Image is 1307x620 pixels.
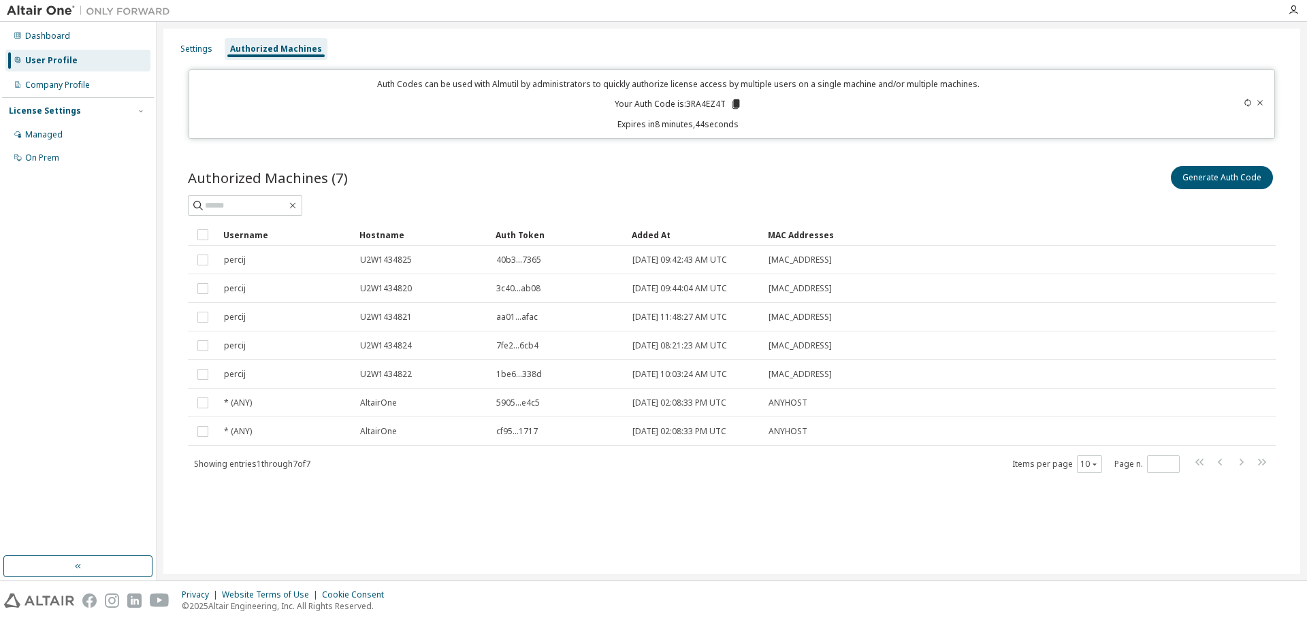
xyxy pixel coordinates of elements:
[224,283,246,294] span: percij
[194,458,310,470] span: Showing entries 1 through 7 of 7
[224,397,252,408] span: * (ANY)
[188,168,348,187] span: Authorized Machines (7)
[127,593,142,608] img: linkedin.svg
[360,369,412,380] span: U2W1434822
[25,129,63,140] div: Managed
[360,312,412,323] span: U2W1434821
[224,312,246,323] span: percij
[360,283,412,294] span: U2W1434820
[322,589,392,600] div: Cookie Consent
[222,589,322,600] div: Website Terms of Use
[224,426,252,437] span: * (ANY)
[768,224,1133,246] div: MAC Addresses
[4,593,74,608] img: altair_logo.svg
[360,340,412,351] span: U2W1434824
[769,340,832,351] span: [MAC_ADDRESS]
[197,118,1160,130] p: Expires in 8 minutes, 44 seconds
[632,397,726,408] span: [DATE] 02:08:33 PM UTC
[769,312,832,323] span: [MAC_ADDRESS]
[632,224,757,246] div: Added At
[496,340,538,351] span: 7fe2...6cb4
[615,98,742,110] p: Your Auth Code is: 3RA4EZ4T
[496,255,541,265] span: 40b3...7365
[360,426,397,437] span: AltairOne
[25,31,70,42] div: Dashboard
[25,80,90,91] div: Company Profile
[769,255,832,265] span: [MAC_ADDRESS]
[9,105,81,116] div: License Settings
[769,426,807,437] span: ANYHOST
[25,55,78,66] div: User Profile
[769,369,832,380] span: [MAC_ADDRESS]
[224,255,246,265] span: percij
[496,224,621,246] div: Auth Token
[82,593,97,608] img: facebook.svg
[224,369,246,380] span: percij
[769,283,832,294] span: [MAC_ADDRESS]
[182,589,222,600] div: Privacy
[230,44,322,54] div: Authorized Machines
[359,224,485,246] div: Hostname
[632,369,727,380] span: [DATE] 10:03:24 AM UTC
[1080,459,1099,470] button: 10
[496,283,540,294] span: 3c40...ab08
[224,340,246,351] span: percij
[1012,455,1102,473] span: Items per page
[223,224,349,246] div: Username
[150,593,170,608] img: youtube.svg
[105,593,119,608] img: instagram.svg
[182,600,392,612] p: © 2025 Altair Engineering, Inc. All Rights Reserved.
[7,4,177,18] img: Altair One
[769,397,807,408] span: ANYHOST
[25,152,59,163] div: On Prem
[496,397,540,408] span: 5905...e4c5
[632,255,727,265] span: [DATE] 09:42:43 AM UTC
[1171,166,1273,189] button: Generate Auth Code
[632,283,727,294] span: [DATE] 09:44:04 AM UTC
[360,397,397,408] span: AltairOne
[360,255,412,265] span: U2W1434825
[632,312,727,323] span: [DATE] 11:48:27 AM UTC
[632,426,726,437] span: [DATE] 02:08:33 PM UTC
[496,312,538,323] span: aa01...afac
[1114,455,1180,473] span: Page n.
[496,426,538,437] span: cf95...1717
[197,78,1160,90] p: Auth Codes can be used with Almutil by administrators to quickly authorize license access by mult...
[632,340,727,351] span: [DATE] 08:21:23 AM UTC
[496,369,542,380] span: 1be6...338d
[180,44,212,54] div: Settings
